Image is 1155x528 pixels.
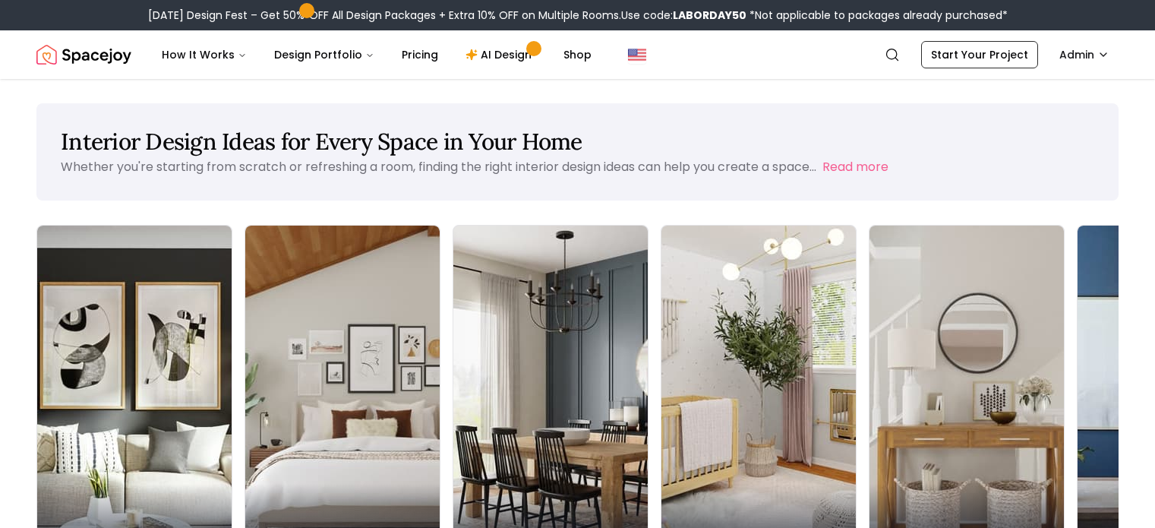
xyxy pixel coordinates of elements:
a: Start Your Project [921,41,1038,68]
button: How It Works [150,40,259,70]
button: Design Portfolio [262,40,387,70]
nav: Global [36,30,1119,79]
span: *Not applicable to packages already purchased* [746,8,1008,23]
button: Admin [1050,41,1119,68]
img: Spacejoy Logo [36,40,131,70]
nav: Main [150,40,604,70]
a: Pricing [390,40,450,70]
p: Whether you're starting from scratch or refreshing a room, finding the right interior design idea... [61,158,816,175]
span: Use code: [621,8,746,23]
h1: Interior Design Ideas for Every Space in Your Home [61,128,1094,155]
div: [DATE] Design Fest – Get 50% OFF All Design Packages + Extra 10% OFF on Multiple Rooms. [148,8,1008,23]
a: Spacejoy [36,40,131,70]
b: LABORDAY50 [673,8,746,23]
button: Read more [822,158,888,176]
a: Shop [551,40,604,70]
a: AI Design [453,40,548,70]
img: United States [628,46,646,64]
